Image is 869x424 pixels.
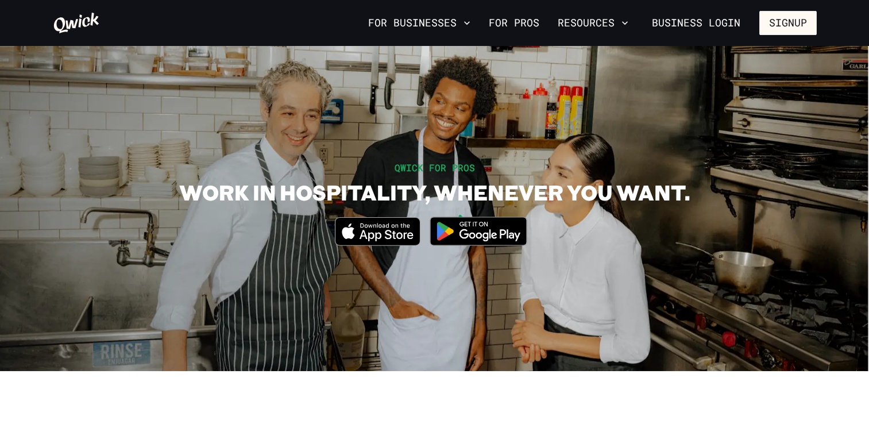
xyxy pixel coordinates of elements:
[553,13,633,33] button: Resources
[642,11,750,35] a: Business Login
[484,13,544,33] a: For Pros
[423,210,534,253] img: Get it on Google Play
[364,13,475,33] button: For Businesses
[335,236,421,248] a: Download on the App Store
[395,161,475,174] span: QWICK FOR PROS
[179,179,690,205] h1: WORK IN HOSPITALITY, WHENEVER YOU WANT.
[759,11,817,35] button: Signup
